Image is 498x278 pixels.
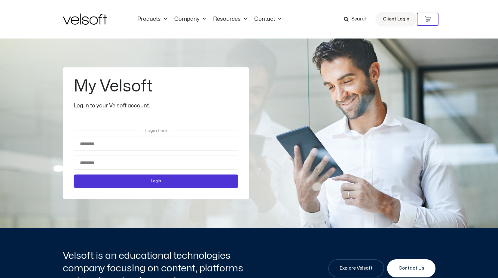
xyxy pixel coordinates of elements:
span: Explore Velsoft [340,265,373,272]
a: Contact Us [387,259,435,277]
nav: Menu [134,16,285,23]
h2: My Velsoft [74,78,237,94]
a: Client Login [375,12,417,26]
button: Login [74,175,238,188]
a: Explore Velsoft [328,259,384,277]
span: Login here [145,128,167,133]
a: ContactMenu Toggle [251,16,285,23]
a: ProductsMenu Toggle [134,16,171,23]
span: Contact Us [399,265,424,272]
img: Velsoft Training Materials [63,14,107,25]
a: ResourcesMenu Toggle [209,16,251,23]
a: CompanyMenu Toggle [171,16,209,23]
span: Client Login [383,15,409,23]
span: Search [351,15,368,23]
span: Login [151,178,161,184]
a: Search [344,14,372,24]
div: Log in to your Velsoft account. [74,102,238,110]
